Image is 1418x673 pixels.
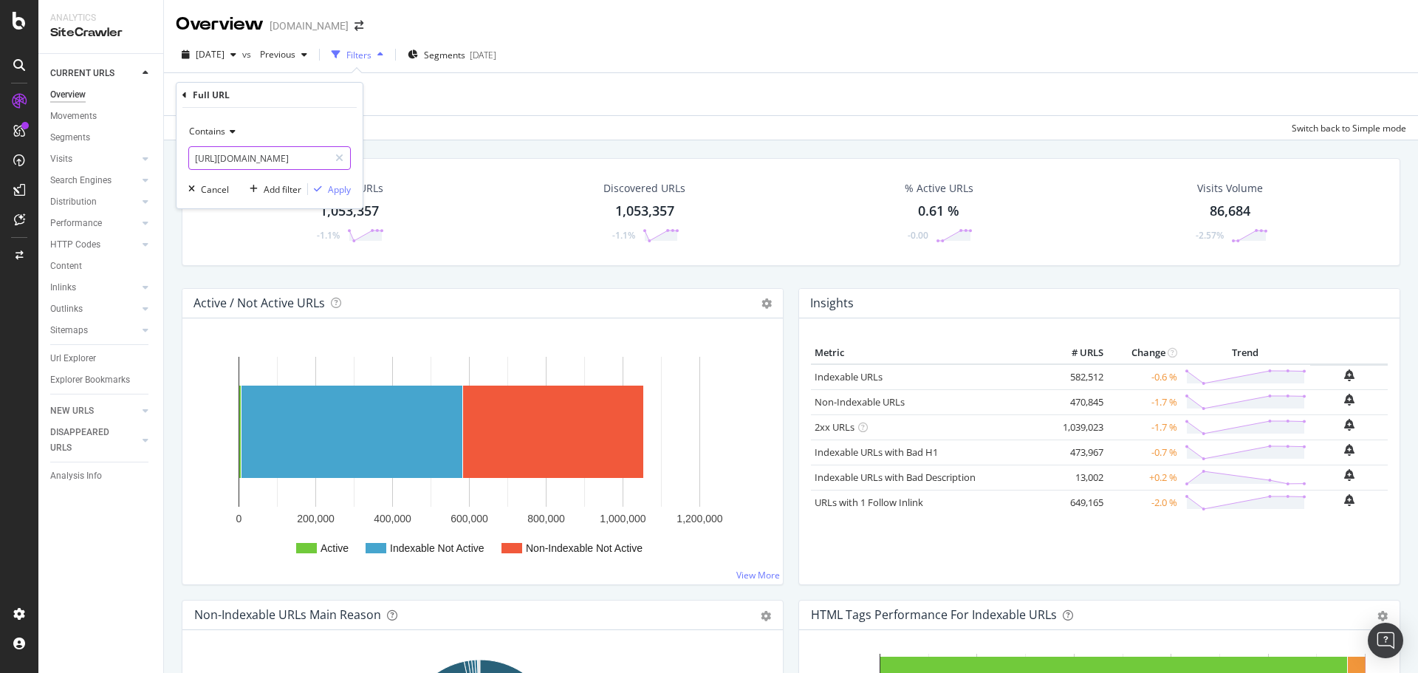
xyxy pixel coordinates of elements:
button: [DATE] [176,43,242,66]
div: bell-plus [1344,444,1354,456]
a: Distribution [50,194,138,210]
div: bell-plus [1344,469,1354,481]
th: # URLS [1048,342,1107,364]
text: 400,000 [374,513,411,525]
a: Overview [50,87,153,103]
th: Trend [1181,342,1310,364]
td: -0.7 % [1107,440,1181,465]
text: Non-Indexable Not Active [526,542,643,554]
button: Cancel [182,182,229,197]
button: Add filter [244,182,301,197]
div: Apply [328,183,351,196]
div: gear [1377,611,1388,621]
td: 649,165 [1048,490,1107,515]
div: bell-plus [1344,494,1354,506]
th: Metric [811,342,1048,364]
td: -1.7 % [1107,414,1181,440]
span: Previous [254,48,295,61]
a: Non-Indexable URLs [815,395,905,409]
h4: Insights [810,293,854,313]
a: Performance [50,216,138,231]
div: [DATE] [470,49,496,61]
span: Segments [424,49,465,61]
td: 582,512 [1048,364,1107,390]
div: arrow-right-arrow-left [354,21,363,31]
td: -0.6 % [1107,364,1181,390]
div: HTML Tags Performance for Indexable URLs [811,607,1057,622]
div: 1,053,357 [615,202,674,221]
text: 800,000 [527,513,565,525]
a: Analysis Info [50,468,153,484]
div: Content [50,259,82,274]
div: 86,684 [1210,202,1250,221]
a: DISAPPEARED URLS [50,425,138,456]
span: vs [242,48,254,61]
button: Apply [308,182,351,197]
a: Indexable URLs with Bad Description [815,471,976,484]
div: -2.57% [1196,229,1224,242]
td: 470,845 [1048,389,1107,414]
h4: Active / Not Active URLs [193,293,325,313]
div: Outlinks [50,301,83,317]
div: NEW URLS [50,403,94,419]
i: Options [761,298,772,309]
div: Sitemaps [50,323,88,338]
td: 1,039,023 [1048,414,1107,440]
div: DISAPPEARED URLS [50,425,125,456]
div: -1.1% [612,229,635,242]
a: CURRENT URLS [50,66,138,81]
a: URLs with 1 Follow Inlink [815,496,923,509]
div: Movements [50,109,97,124]
div: bell-plus [1344,394,1354,406]
span: Contains [189,125,225,137]
button: Previous [254,43,313,66]
div: bell-plus [1344,419,1354,431]
div: Overview [176,12,264,37]
text: 0 [236,513,242,525]
div: Filters [346,49,371,61]
div: Performance [50,216,102,231]
text: 600,000 [451,513,488,525]
a: Indexable URLs [815,370,883,383]
a: Movements [50,109,153,124]
div: % Active URLs [905,181,973,196]
text: 1,000,000 [600,513,645,525]
th: Change [1107,342,1181,364]
div: 0.61 % [918,202,959,221]
a: Indexable URLs with Bad H1 [815,445,938,459]
button: Filters [326,43,389,66]
div: Segments [50,130,90,146]
a: Visits [50,151,138,167]
div: Overview [50,87,86,103]
a: Content [50,259,153,274]
td: -2.0 % [1107,490,1181,515]
svg: A chart. [194,342,771,573]
div: Switch back to Simple mode [1292,122,1406,134]
text: 1,200,000 [677,513,722,525]
a: Outlinks [50,301,138,317]
div: Cancel [201,183,229,196]
div: [DOMAIN_NAME] [270,18,349,33]
text: 200,000 [297,513,335,525]
button: Segments[DATE] [402,43,502,66]
a: Inlinks [50,280,138,295]
div: bell-plus [1344,369,1354,381]
a: View More [736,569,780,581]
div: Visits Volume [1197,181,1263,196]
div: -1.1% [317,229,340,242]
div: Explorer Bookmarks [50,372,130,388]
button: Switch back to Simple mode [1286,116,1406,140]
div: CURRENT URLS [50,66,114,81]
div: Non-Indexable URLs Main Reason [194,607,381,622]
td: +0.2 % [1107,465,1181,490]
a: Search Engines [50,173,138,188]
span: 2025 Aug. 18th [196,48,225,61]
div: Analysis Info [50,468,102,484]
div: Add filter [264,183,301,196]
a: HTTP Codes [50,237,138,253]
a: NEW URLS [50,403,138,419]
div: Distribution [50,194,97,210]
div: Discovered URLs [603,181,685,196]
div: Visits [50,151,72,167]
